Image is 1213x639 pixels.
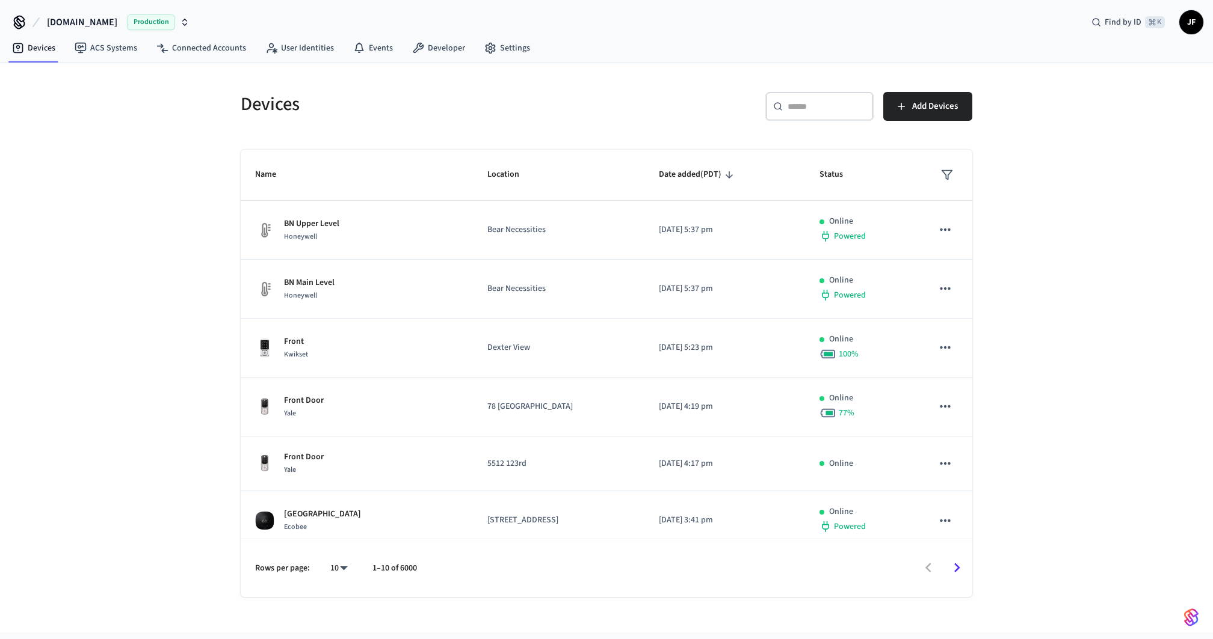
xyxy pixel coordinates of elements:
p: [DATE] 3:41 pm [659,514,791,527]
p: 5512 123rd [487,457,630,470]
span: Find by ID [1105,16,1141,28]
span: Location [487,165,535,184]
span: Powered [834,521,866,533]
h5: Devices [241,92,599,117]
span: 77 % [839,407,854,419]
img: Yale Assure Touchscreen Wifi Smart Lock, Satin Nickel, Front [255,397,274,417]
p: BN Main Level [284,277,335,289]
a: ACS Systems [65,37,147,59]
p: [DATE] 5:37 pm [659,224,791,236]
p: Online [829,392,853,405]
p: Bear Necessities [487,283,630,295]
a: Connected Accounts [147,37,256,59]
a: User Identities [256,37,344,59]
img: ecobee_lite_3 [255,511,274,530]
p: BN Upper Level [284,218,339,230]
p: Front Door [284,394,324,407]
a: Devices [2,37,65,59]
p: [GEOGRAPHIC_DATA] [284,508,361,521]
img: Yale Assure Touchscreen Wifi Smart Lock, Satin Nickel, Front [255,454,274,473]
span: Status [819,165,859,184]
p: Dexter View [487,341,630,354]
span: Kwikset [284,349,308,359]
img: Kwikset Halo Touchscreen Wifi Enabled Smart Lock, Polished Chrome, Front [255,338,274,358]
span: ⌘ K [1145,16,1165,28]
p: [DATE] 4:19 pm [659,400,791,413]
span: 100 % [839,348,859,360]
img: SeamLogoGradient.69752ec5.svg [1184,608,1199,627]
p: Online [829,274,853,287]
p: Online [829,506,853,518]
span: Powered [834,289,866,301]
p: Bear Necessities [487,224,630,236]
p: [DATE] 5:23 pm [659,341,791,354]
p: Online [829,333,853,346]
button: Add Devices [883,92,972,121]
span: Yale [284,465,296,475]
span: Date added(PDT) [659,165,737,184]
p: 1–10 of 6000 [372,562,417,575]
p: 78 [GEOGRAPHIC_DATA] [487,400,630,413]
span: Powered [834,230,866,242]
span: [DOMAIN_NAME] [47,15,117,29]
button: Go to next page [943,554,971,582]
p: Online [829,215,853,228]
p: [STREET_ADDRESS] [487,514,630,527]
span: Honeywell [284,290,317,301]
button: JF [1179,10,1203,34]
a: Developer [403,37,475,59]
p: Online [829,457,853,470]
span: Honeywell [284,231,317,242]
span: Production [127,14,175,30]
p: [DATE] 4:17 pm [659,457,791,470]
div: Find by ID⌘ K [1082,11,1174,33]
a: Events [344,37,403,59]
img: thermostat_fallback [255,221,274,240]
span: Name [255,165,292,184]
a: Settings [475,37,540,59]
span: Ecobee [284,522,307,532]
p: Rows per page: [255,562,310,575]
div: 10 [324,560,353,577]
span: JF [1181,11,1202,33]
p: Front Door [284,451,324,463]
p: [DATE] 5:37 pm [659,283,791,295]
span: Yale [284,408,296,418]
img: thermostat_fallback [255,280,274,299]
p: Front [284,335,308,348]
span: Add Devices [912,99,958,114]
